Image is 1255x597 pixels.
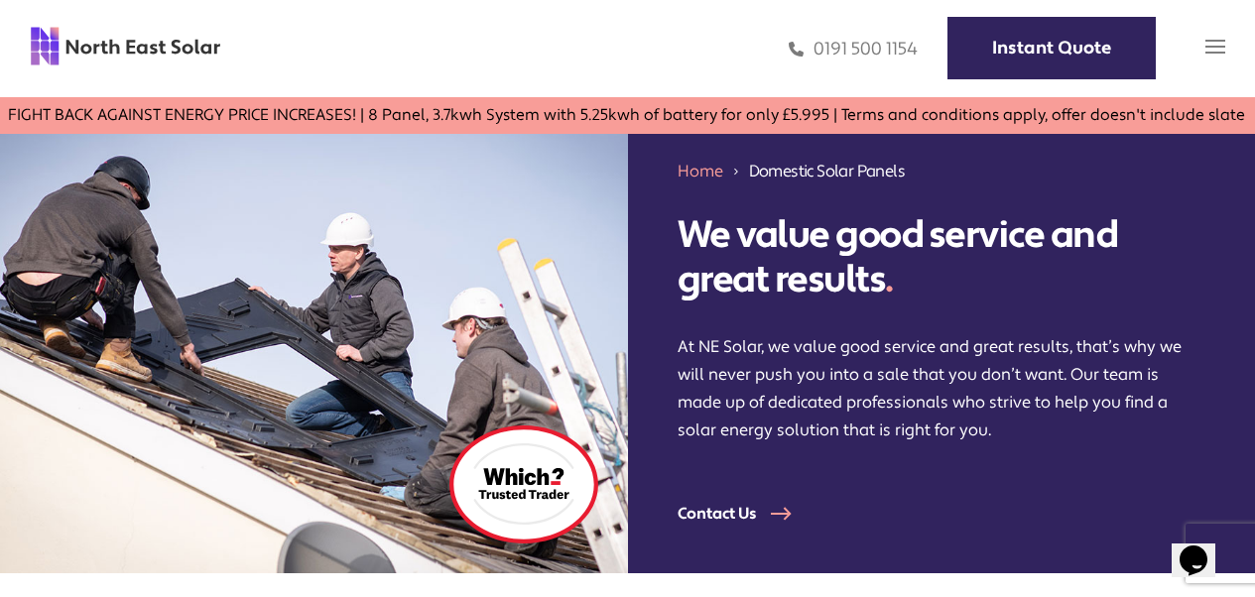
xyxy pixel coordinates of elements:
span: . [885,256,893,303]
a: Home [678,161,723,181]
span: Domestic Solar Panels [749,160,905,182]
a: Instant Quote [947,17,1156,79]
img: north east solar logo [30,26,221,67]
a: Contact Us [678,504,816,524]
p: At NE Solar, we value good service and great results, that’s why we will never push you into a sa... [678,333,1206,444]
iframe: chat widget [1172,518,1235,577]
h1: We value good service and great results [678,213,1206,303]
img: which logo [449,425,598,543]
img: menu icon [1205,37,1225,57]
img: phone icon [789,38,804,60]
a: 0191 500 1154 [789,38,918,60]
img: 211688_forward_arrow_icon.svg [731,160,741,182]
